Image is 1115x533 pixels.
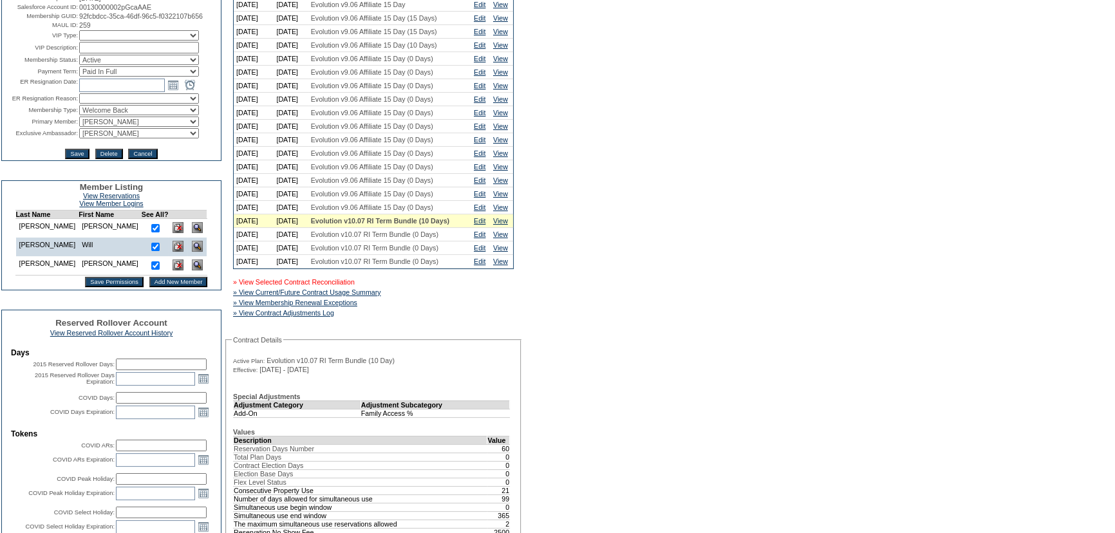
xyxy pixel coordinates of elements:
span: Evolution v9.06 Affiliate 15 Day (0 Days) [311,122,433,130]
td: MAUL ID: [3,21,78,29]
a: View [493,68,508,76]
td: Salesforce Account ID: [3,3,78,11]
td: Family Access % [361,409,509,417]
td: First Name [79,210,142,219]
a: » View Membership Renewal Exceptions [233,299,357,306]
a: View [493,95,508,103]
a: Edit [474,244,485,252]
td: Adjustment Subcategory [361,400,509,409]
span: Evolution v9.06 Affiliate 15 Day (0 Days) [311,176,433,184]
td: Primary Member: [3,117,78,127]
td: Consecutive Property Use [234,486,487,494]
a: View [493,244,508,252]
a: View Reserved Rollover Account History [50,329,173,337]
a: » View Contract Adjustments Log [233,309,334,317]
td: [DATE] [274,66,308,79]
span: Evolution v9.06 Affiliate 15 Day (0 Days) [311,109,433,117]
span: Evolution v9.06 Affiliate 15 Day [311,1,406,8]
span: Evolution v9.06 Affiliate 15 Day (0 Days) [311,95,433,103]
input: Cancel [128,149,157,159]
td: [DATE] [234,147,274,160]
td: The maximum simultaneous use reservations allowed [234,519,487,528]
td: [DATE] [234,106,274,120]
span: Evolution v10.07 RI Term Bundle (0 Days) [311,230,438,238]
input: Add New Member [149,277,208,287]
a: » View Selected Contract Reconciliation [233,278,355,286]
td: ER Resignation Reason: [3,93,78,104]
td: [DATE] [274,228,308,241]
a: View [493,163,508,171]
td: [DATE] [234,79,274,93]
td: [DATE] [274,12,308,25]
a: Edit [474,203,485,211]
td: 0 [487,478,510,486]
td: [DATE] [234,133,274,147]
a: » View Current/Future Contract Usage Summary [233,288,381,296]
span: Member Listing [80,182,144,192]
td: Exclusive Ambassador: [3,128,78,138]
td: [DATE] [274,187,308,201]
td: [DATE] [234,93,274,106]
a: View Reservations [83,192,140,200]
a: Open the calendar popup. [196,486,211,500]
a: View [493,1,508,8]
td: [PERSON_NAME] [15,238,79,256]
td: [DATE] [274,241,308,255]
td: [DATE] [234,255,274,268]
a: View [493,136,508,144]
a: View [493,190,508,198]
a: Edit [474,41,485,49]
a: Edit [474,55,485,62]
td: [DATE] [274,214,308,228]
td: 365 [487,511,510,519]
span: Reservation Days Number [234,445,314,453]
a: Edit [474,82,485,89]
a: Open the calendar popup. [196,453,211,467]
span: Effective: [233,366,258,374]
td: Tokens [11,429,212,438]
a: View [493,14,508,22]
span: Evolution v10.07 RI Term Bundle (10 Day) [267,357,395,364]
a: Open the time view popup. [183,78,197,92]
span: Evolution v9.06 Affiliate 15 Day (0 Days) [311,190,433,198]
td: Days [11,348,212,357]
a: View [493,55,508,62]
td: Membership Type: [3,105,78,115]
label: 2015 Reserved Rollover Days Expiration: [35,372,115,385]
a: Edit [474,1,485,8]
input: Save [65,149,89,159]
span: 259 [79,21,91,29]
span: Evolution v9.06 Affiliate 15 Day (0 Days) [311,149,433,157]
label: 2015 Reserved Rollover Days: [33,361,115,368]
label: COVID ARs: [81,442,115,449]
label: COVID Days Expiration: [50,409,115,415]
td: [DATE] [234,241,274,255]
span: Flex Level Status [234,478,286,486]
td: VIP Type: [3,30,78,41]
span: Evolution v9.06 Affiliate 15 Day (0 Days) [311,136,433,144]
td: 60 [487,444,510,453]
td: [DATE] [234,39,274,52]
td: [DATE] [234,201,274,214]
td: 0 [487,469,510,478]
a: Edit [474,68,485,76]
img: Delete [173,241,183,252]
a: View [493,82,508,89]
a: Edit [474,217,485,225]
td: [DATE] [274,147,308,160]
span: Election Base Days [234,470,293,478]
label: COVID Peak Holiday Expiration: [28,490,115,496]
span: [DATE] - [DATE] [259,366,309,373]
label: COVID ARs Expiration: [53,456,115,463]
td: ER Resignation Date: [3,78,78,92]
a: Edit [474,136,485,144]
span: Total Plan Days [234,453,281,461]
td: Adjustment Category [234,400,361,409]
a: View [493,257,508,265]
a: Edit [474,230,485,238]
td: [DATE] [234,25,274,39]
td: [DATE] [274,52,308,66]
a: View [493,217,508,225]
span: 92fcbdcc-35ca-46df-96c5-f0322107b656 [79,12,203,20]
td: [DATE] [274,106,308,120]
